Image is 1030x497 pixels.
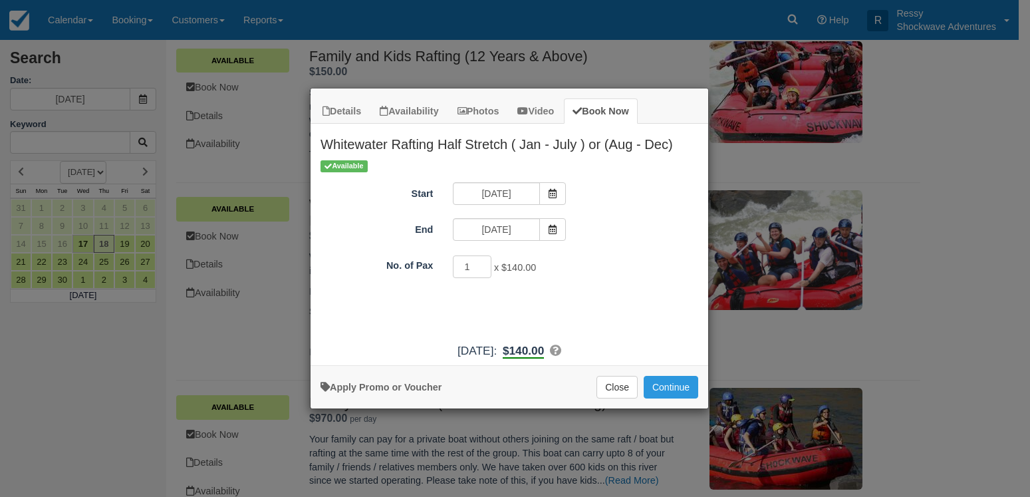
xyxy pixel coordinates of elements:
a: Availability [371,98,447,124]
label: Start [311,182,443,201]
button: Add to Booking [644,376,698,399]
label: End [311,218,443,237]
b: $140.00 [503,344,544,359]
span: [DATE] [457,344,493,357]
span: Available [321,160,368,172]
button: Close [596,376,638,399]
div: : [311,343,708,359]
a: Video [509,98,563,124]
h2: Whitewater Rafting Half Stretch ( Jan - July ) or (Aug - Dec) [311,124,708,158]
input: No. of Pax [453,255,491,278]
span: x $140.00 [494,263,536,273]
a: Photos [449,98,508,124]
a: Book Now [564,98,637,124]
label: No. of Pax [311,254,443,273]
a: Details [314,98,370,124]
div: Item Modal [311,124,708,359]
a: Apply Voucher [321,382,442,393]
